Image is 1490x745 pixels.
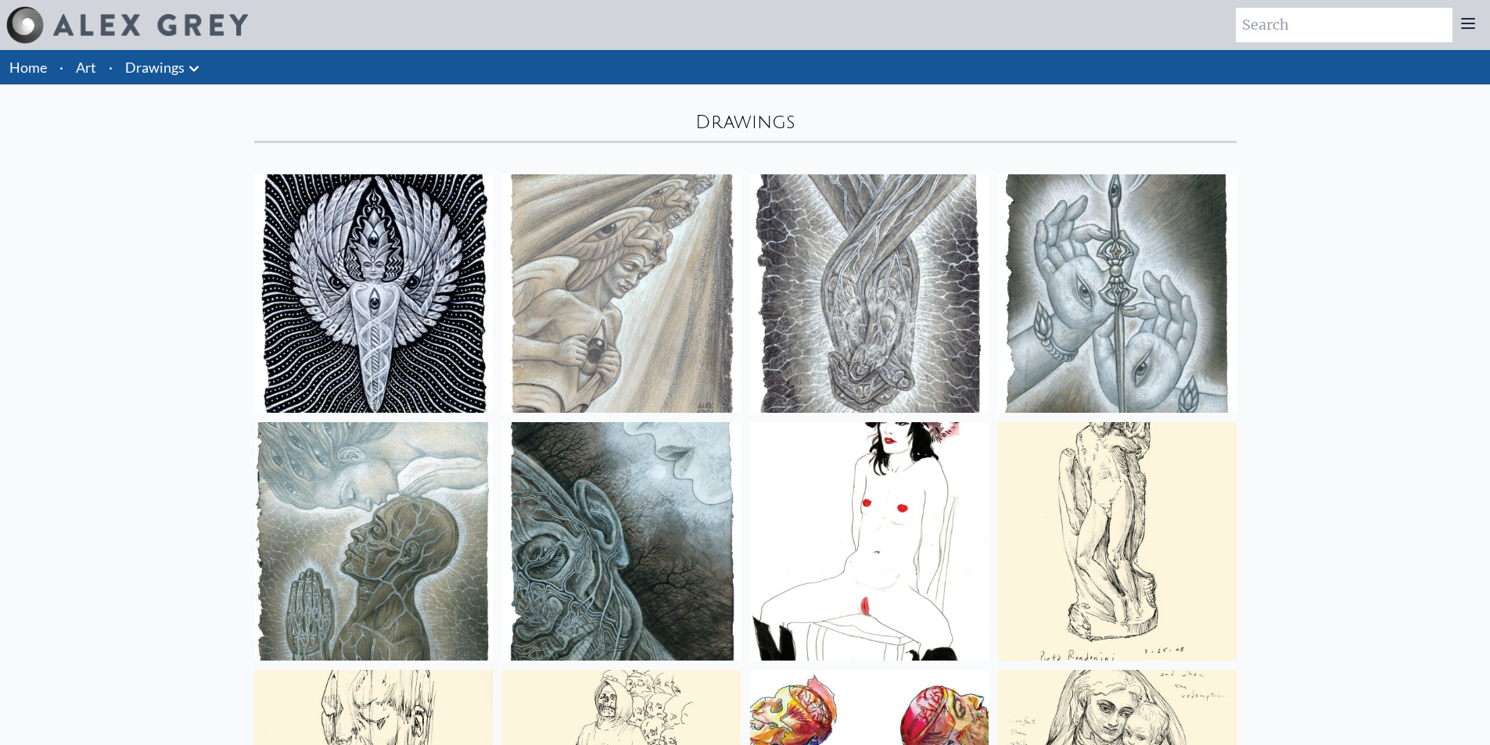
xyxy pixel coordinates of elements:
[254,109,1237,134] div: Drawings
[53,50,70,84] li: ·
[1236,8,1452,42] input: Search
[102,50,119,84] li: ·
[125,56,185,78] a: Drawings
[9,59,47,76] a: Home
[76,56,96,78] a: Art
